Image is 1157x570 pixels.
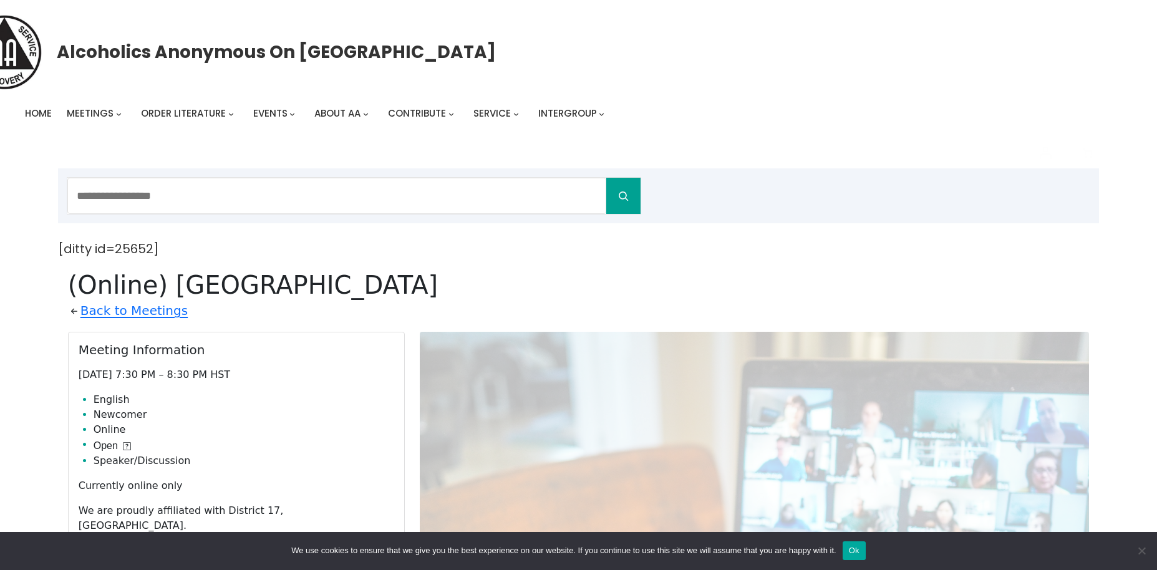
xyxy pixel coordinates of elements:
[68,270,1090,300] h1: (Online) [GEOGRAPHIC_DATA]
[116,111,122,117] button: Meetings submenu
[228,111,234,117] button: Order Literature submenu
[363,111,369,117] button: About AA submenu
[57,37,496,67] a: Alcoholics Anonymous on [GEOGRAPHIC_DATA]
[599,111,604,117] button: Intergroup submenu
[94,438,131,453] button: Open
[141,107,226,120] span: Order Literature
[1076,142,1100,165] button: 0 items in cart, total price of $0.00
[1030,137,1061,168] a: Login
[843,541,866,560] button: Ok
[538,107,597,120] span: Intergroup
[79,478,394,493] p: Currently online only
[79,503,394,533] p: We are proudly affiliated with District 17, [GEOGRAPHIC_DATA].
[79,342,394,357] h2: Meeting Information
[25,107,52,120] span: Home
[25,105,52,122] a: Home
[94,392,394,407] li: English
[58,238,1100,260] div: [ditty id=25652]
[80,300,188,322] a: Back to Meetings
[538,105,597,122] a: Intergroup
[94,407,394,422] li: Newcomer
[67,107,114,120] span: Meetings
[289,111,295,117] button: Events submenu
[388,105,446,122] a: Contribute
[94,438,118,453] span: Open
[253,105,288,122] a: Events
[314,105,361,122] a: About AA
[25,105,609,122] nav: Intergroup
[513,111,519,117] button: Service submenu
[448,111,454,117] button: Contribute submenu
[473,107,511,120] span: Service
[291,544,836,557] span: We use cookies to ensure that we give you the best experience on our website. If you continue to ...
[606,178,641,214] button: Search
[79,367,394,382] p: [DATE] 7:30 PM – 8:30 PM HST
[67,105,114,122] a: Meetings
[1135,544,1148,557] span: No
[314,107,361,120] span: About AA
[473,105,511,122] a: Service
[388,107,446,120] span: Contribute
[94,453,394,468] li: Speaker/Discussion
[94,422,394,437] li: Online
[253,107,288,120] span: Events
